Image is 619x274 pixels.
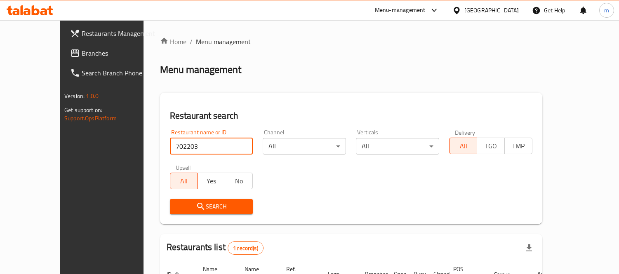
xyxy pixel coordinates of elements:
[160,37,186,47] a: Home
[167,241,264,255] h2: Restaurants list
[228,244,263,252] span: 1 record(s)
[228,241,264,255] div: Total records count
[64,113,117,124] a: Support.OpsPlatform
[64,63,164,83] a: Search Branch Phone
[225,173,253,189] button: No
[174,175,195,187] span: All
[504,138,532,154] button: TMP
[375,5,426,15] div: Menu-management
[86,91,99,101] span: 1.0.0
[170,173,198,189] button: All
[228,175,249,187] span: No
[170,110,532,122] h2: Restaurant search
[449,138,477,154] button: All
[64,91,85,101] span: Version:
[64,23,164,43] a: Restaurants Management
[82,28,157,38] span: Restaurants Management
[455,129,475,135] label: Delivery
[160,63,241,76] h2: Menu management
[82,68,157,78] span: Search Branch Phone
[190,37,193,47] li: /
[508,140,529,152] span: TMP
[196,37,251,47] span: Menu management
[519,238,539,258] div: Export file
[604,6,609,15] span: m
[82,48,157,58] span: Branches
[356,138,439,155] div: All
[263,138,346,155] div: All
[177,201,247,212] span: Search
[477,138,505,154] button: TGO
[201,175,222,187] span: Yes
[176,164,191,170] label: Upsell
[64,105,102,115] span: Get support on:
[453,140,474,152] span: All
[464,6,519,15] div: [GEOGRAPHIC_DATA]
[64,43,164,63] a: Branches
[170,199,253,214] button: Search
[197,173,225,189] button: Yes
[170,138,253,155] input: Search for restaurant name or ID..
[480,140,501,152] span: TGO
[160,37,542,47] nav: breadcrumb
